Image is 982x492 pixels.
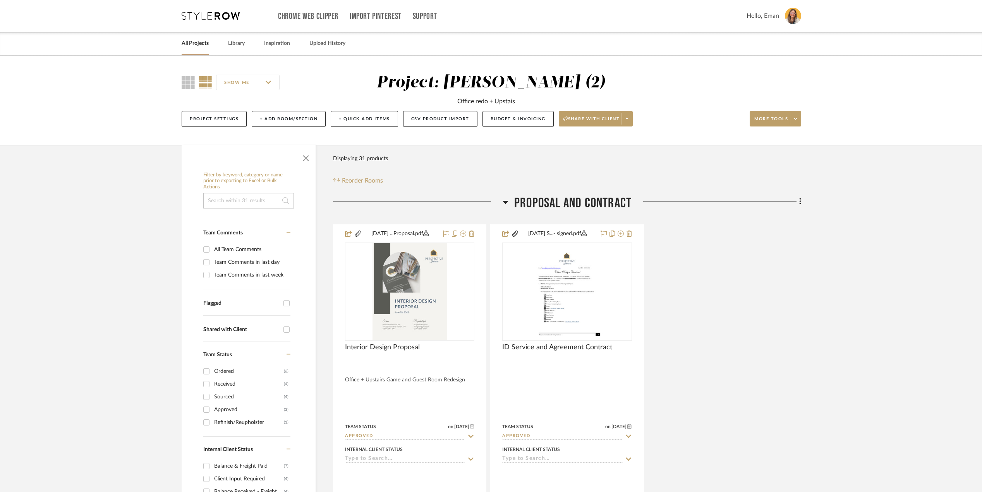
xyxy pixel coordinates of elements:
a: Import Pinterest [350,13,402,20]
a: Chrome Web Clipper [278,13,338,20]
button: Share with client [559,111,633,126]
div: (7) [284,460,288,472]
span: Hello, Eman [747,11,779,20]
div: 0 [345,243,474,340]
div: (6) [284,365,288,378]
button: [DATE] ...Proposal.pdf [362,229,438,239]
span: More tools [754,116,788,128]
span: on [448,424,453,429]
input: Type to Search… [345,433,465,440]
div: Shared with Client [203,326,280,333]
span: on [605,424,611,429]
img: ID Service and Agreement Contract [530,243,604,340]
span: Internal Client Status [203,447,253,452]
button: + Quick Add Items [331,111,398,127]
input: Type to Search… [345,456,465,463]
span: Reorder Rooms [342,176,383,185]
div: (3) [284,403,288,416]
div: Sourced [214,391,284,403]
a: Inspiration [264,38,290,49]
div: Project: [PERSON_NAME] (2) [377,75,606,91]
img: Interior Design Proposal [373,243,447,340]
a: Support [413,13,437,20]
span: Interior Design Proposal [345,343,420,352]
span: proposal and contract [514,195,632,212]
a: All Projects [182,38,209,49]
a: Upload History [309,38,345,49]
div: Team Comments in last week [214,269,288,281]
div: Internal Client Status [502,446,560,453]
button: Close [298,149,314,164]
div: Team Comments in last day [214,256,288,268]
div: Team Status [502,423,533,430]
button: More tools [750,111,801,126]
div: (4) [284,473,288,485]
div: Refinish/Reupholster [214,416,284,429]
div: Balance & Freight Paid [214,460,284,472]
input: Type to Search… [502,456,622,463]
span: Team Comments [203,230,243,236]
button: Reorder Rooms [333,176,383,185]
div: Ordered [214,365,284,378]
div: (1) [284,416,288,429]
div: Team Status [345,423,376,430]
span: Share with client [563,116,620,128]
div: (4) [284,378,288,390]
a: Library [228,38,245,49]
div: Office redo + Upstais [457,97,515,106]
div: Received [214,378,284,390]
input: Type to Search… [502,433,622,440]
div: Displaying 31 products [333,151,388,166]
img: avatar [785,8,801,24]
span: ID Service and Agreement Contract [502,343,612,352]
div: Flagged [203,300,280,307]
div: All Team Comments [214,243,288,256]
span: Team Status [203,352,232,357]
div: Client Input Required [214,473,284,485]
button: Project Settings [182,111,247,127]
div: (4) [284,391,288,403]
span: [DATE] [453,424,470,429]
input: Search within 31 results [203,193,294,208]
button: Budget & Invoicing [482,111,554,127]
button: [DATE] S...- signed.pdf [519,229,596,239]
span: [DATE] [611,424,627,429]
h6: Filter by keyword, category or name prior to exporting to Excel or Bulk Actions [203,172,294,190]
button: + Add Room/Section [252,111,326,127]
div: Internal Client Status [345,446,403,453]
div: Approved [214,403,284,416]
button: CSV Product Import [403,111,477,127]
